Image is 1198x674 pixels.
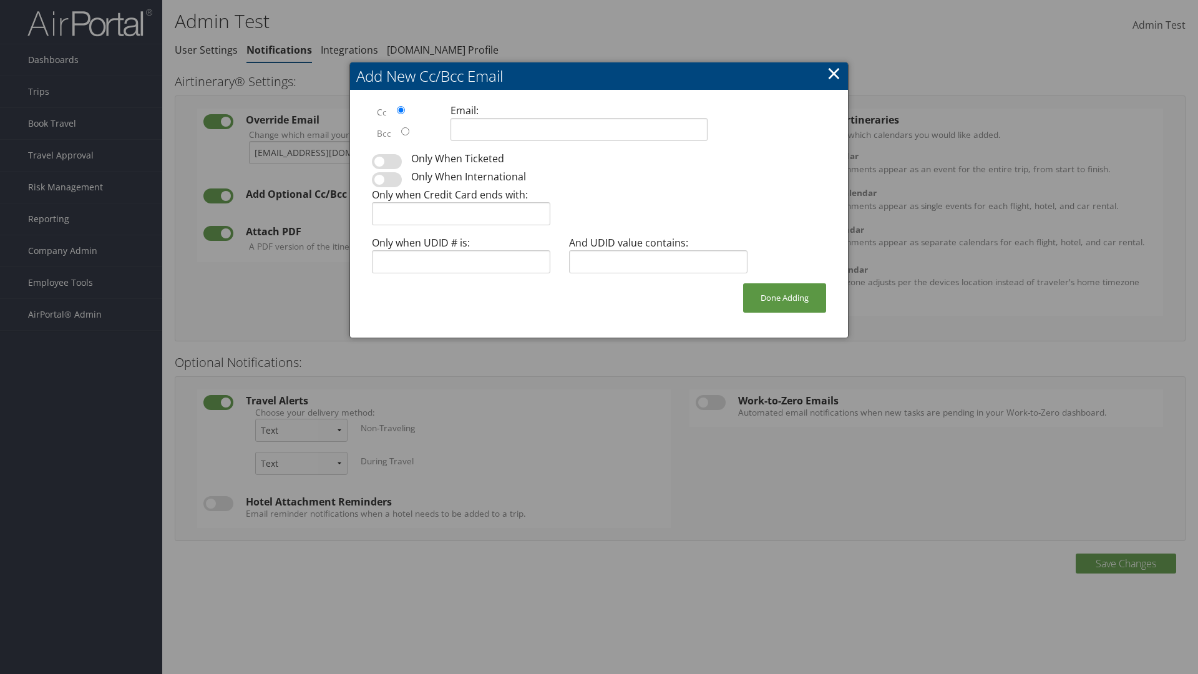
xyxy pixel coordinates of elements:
div: Only When Ticketed [402,151,835,166]
a: × [827,61,841,85]
div: Only when UDID # is: [363,235,560,283]
button: Done Adding [743,283,826,313]
div: Only When International [402,169,835,184]
div: Only when Credit Card ends with: [363,187,560,235]
div: Email: [441,103,717,151]
h2: Add New Cc/Bcc Email [350,62,848,90]
div: And UDID value contains: [560,235,757,283]
label: Bcc [377,127,391,140]
label: Cc [377,106,387,119]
